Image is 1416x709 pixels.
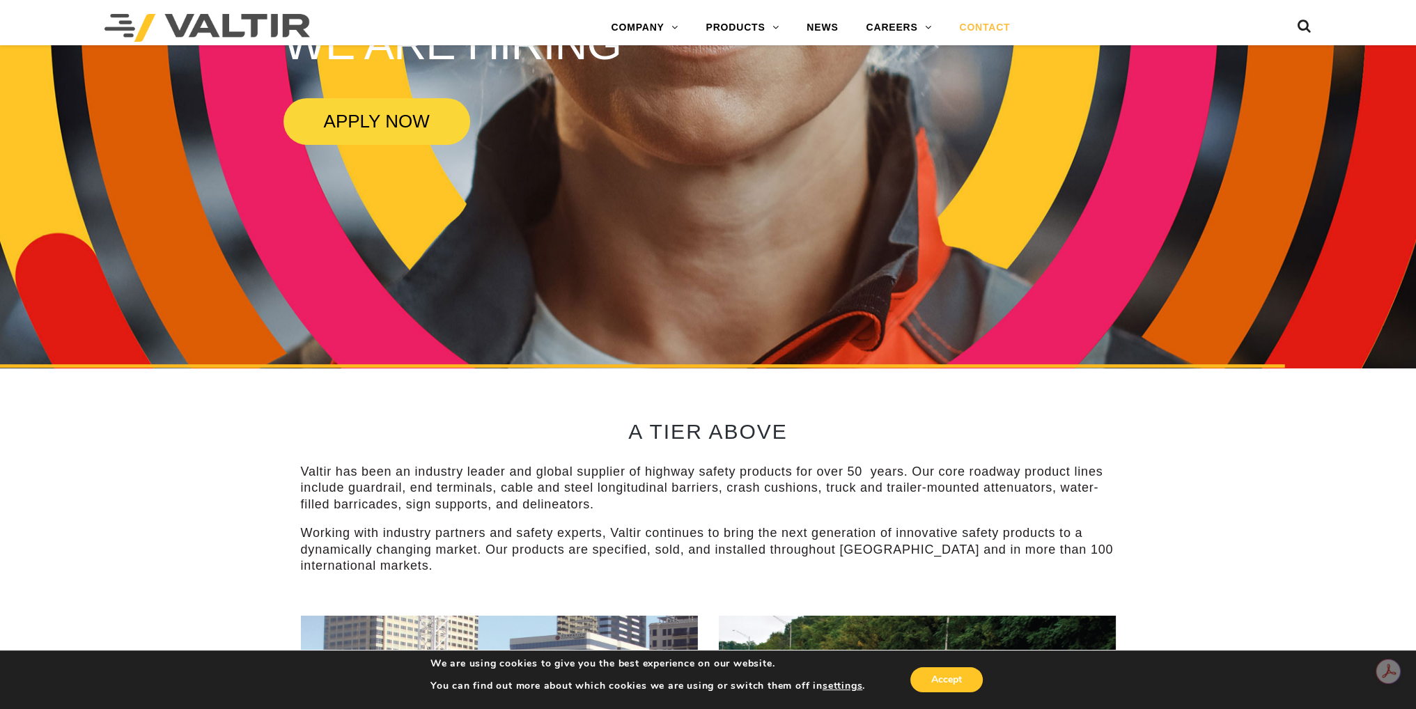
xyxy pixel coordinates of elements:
a: PRODUCTS [692,14,793,42]
a: NEWS [793,14,852,42]
button: Accept [910,667,983,692]
p: We are using cookies to give you the best experience on our website. [430,657,865,670]
a: CONTACT [945,14,1024,42]
p: Working with industry partners and safety experts, Valtir continues to bring the next generation ... [301,525,1116,574]
img: Valtir [104,14,310,42]
a: APPLY NOW [283,98,470,145]
p: You can find out more about which cookies we are using or switch them off in . [430,680,865,692]
rs-layer: WE ARE HIRING [283,20,621,68]
p: Valtir has been an industry leader and global supplier of highway safety products for over 50 yea... [301,464,1116,513]
a: CAREERS [852,14,945,42]
button: settings [823,680,862,692]
h2: A TIER ABOVE [301,420,1116,443]
a: COMPANY [598,14,692,42]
